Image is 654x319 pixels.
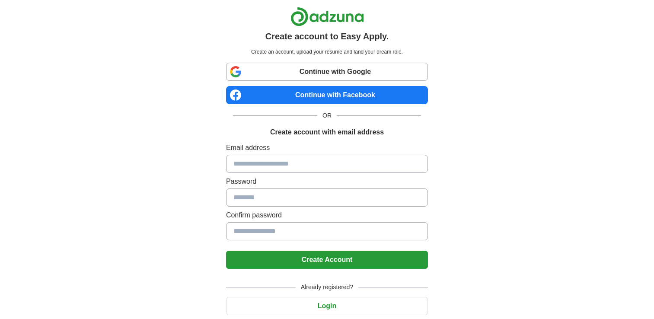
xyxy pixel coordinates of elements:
[226,297,428,315] button: Login
[228,48,426,56] p: Create an account, upload your resume and land your dream role.
[226,251,428,269] button: Create Account
[317,111,337,120] span: OR
[226,302,428,309] a: Login
[296,283,358,292] span: Already registered?
[270,127,384,137] h1: Create account with email address
[226,143,428,153] label: Email address
[226,86,428,104] a: Continue with Facebook
[226,210,428,220] label: Confirm password
[265,30,389,43] h1: Create account to Easy Apply.
[226,63,428,81] a: Continue with Google
[226,176,428,187] label: Password
[290,7,364,26] img: Adzuna logo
